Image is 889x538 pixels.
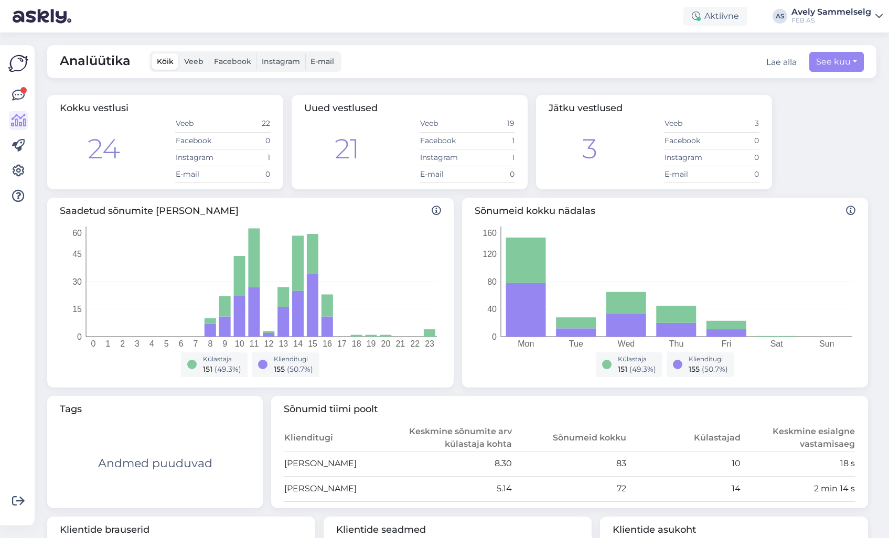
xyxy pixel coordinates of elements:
[335,128,359,169] div: 21
[352,339,361,348] tspan: 18
[766,56,797,69] button: Lae alla
[60,523,303,537] span: Klientide brauserid
[702,364,728,374] span: ( 50.7 %)
[618,354,656,364] div: Külastaja
[664,166,712,182] td: E-mail
[264,339,274,348] tspan: 12
[72,250,82,259] tspan: 45
[467,132,515,149] td: 1
[613,523,855,537] span: Klientide asukoht
[475,204,856,218] span: Sõnumeid kokku nädalas
[72,305,82,314] tspan: 15
[618,364,627,374] span: 151
[741,451,855,476] td: 18 s
[262,57,300,66] span: Instagram
[284,451,398,476] td: [PERSON_NAME]
[741,425,855,451] th: Keskmine esialgne vastamisaeg
[222,339,227,348] tspan: 9
[215,364,241,374] span: ( 49.3 %)
[741,476,855,501] td: 2 min 14 s
[712,149,759,166] td: 0
[203,354,241,364] div: Külastaja
[627,476,741,501] td: 14
[60,204,441,218] span: Saadetud sõnumite [PERSON_NAME]
[627,451,741,476] td: 10
[664,115,712,132] td: Veeb
[683,7,747,26] div: Aktiivne
[304,102,378,114] span: Uued vestlused
[235,339,244,348] tspan: 10
[287,364,313,374] span: ( 50.7 %)
[467,115,515,132] td: 19
[175,149,223,166] td: Instagram
[8,53,28,73] img: Askly Logo
[420,149,467,166] td: Instagram
[582,128,597,169] div: 3
[208,339,212,348] tspan: 8
[395,339,405,348] tspan: 21
[72,228,82,237] tspan: 60
[689,354,728,364] div: Klienditugi
[274,354,313,364] div: Klienditugi
[175,166,223,182] td: E-mail
[279,339,288,348] tspan: 13
[398,476,512,501] td: 5.14
[627,425,741,451] th: Külastajad
[308,339,317,348] tspan: 15
[88,128,120,169] div: 24
[819,339,833,348] tspan: Sun
[60,102,128,114] span: Kokku vestlusi
[791,8,883,25] a: Avely SammelselgFEB AS
[194,339,198,348] tspan: 7
[492,332,497,341] tspan: 0
[284,402,855,416] span: Sõnumid tiimi poolt
[467,149,515,166] td: 1
[467,166,515,182] td: 0
[223,132,271,149] td: 0
[293,339,303,348] tspan: 14
[184,57,203,66] span: Veeb
[223,149,271,166] td: 1
[712,115,759,132] td: 3
[410,339,420,348] tspan: 22
[483,228,497,237] tspan: 160
[669,339,683,348] tspan: Thu
[214,57,251,66] span: Facebook
[105,339,110,348] tspan: 1
[60,51,131,72] span: Analüütika
[398,451,512,476] td: 8.30
[250,339,259,348] tspan: 11
[512,425,627,451] th: Sõnumeid kokku
[98,455,212,472] div: Andmed puuduvad
[223,166,271,182] td: 0
[664,149,712,166] td: Instagram
[689,364,700,374] span: 155
[721,339,731,348] tspan: Fri
[664,132,712,149] td: Facebook
[72,277,82,286] tspan: 30
[323,339,332,348] tspan: 16
[425,339,434,348] tspan: 23
[336,523,579,537] span: Klientide seadmed
[791,16,871,25] div: FEB AS
[420,132,467,149] td: Facebook
[791,8,871,16] div: Avely Sammelselg
[149,339,154,348] tspan: 4
[617,339,635,348] tspan: Wed
[77,332,82,341] tspan: 0
[549,102,623,114] span: Jätku vestlused
[135,339,140,348] tspan: 3
[284,476,398,501] td: [PERSON_NAME]
[487,277,497,286] tspan: 80
[284,425,398,451] th: Klienditugi
[120,339,125,348] tspan: 2
[337,339,347,348] tspan: 17
[381,339,391,348] tspan: 20
[712,166,759,182] td: 0
[175,115,223,132] td: Veeb
[773,9,787,24] div: AS
[310,57,334,66] span: E-mail
[223,115,271,132] td: 22
[809,52,864,72] button: See kuu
